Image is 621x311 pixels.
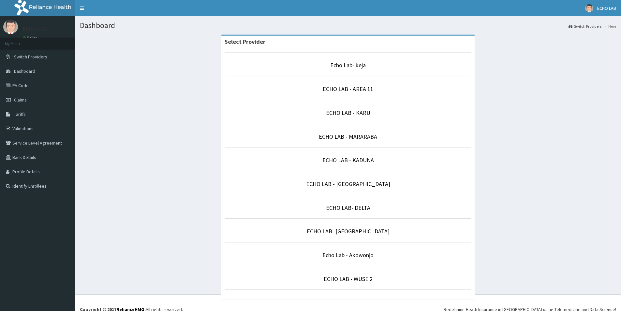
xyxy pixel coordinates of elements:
[330,61,366,69] a: Echo Lab-ikeja
[306,180,390,188] a: ECHO LAB - [GEOGRAPHIC_DATA]
[23,36,38,40] a: Online
[14,54,47,60] span: Switch Providers
[80,21,616,30] h1: Dashboard
[225,38,265,45] strong: Select Provider
[14,111,26,117] span: Tariffs
[322,251,374,259] a: Echo Lab - Akowonjo
[323,85,373,93] a: ECHO LAB - AREA 11
[326,109,370,117] a: ECHO LAB - KARU
[597,5,616,11] span: ECHO LAB
[14,97,27,103] span: Claims
[23,26,48,32] p: ECHO LAB
[319,133,377,140] a: ECHO LAB - MARARABA
[322,156,374,164] a: ECHO LAB - KADUNA
[569,23,601,29] a: Switch Providers
[602,23,616,29] li: Here
[326,204,370,211] a: ECHO LAB- DELTA
[324,275,373,283] a: ECHO LAB - WUSE 2
[3,20,18,34] img: User Image
[307,227,390,235] a: ECHO LAB- [GEOGRAPHIC_DATA]
[585,4,593,12] img: User Image
[14,68,35,74] span: Dashboard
